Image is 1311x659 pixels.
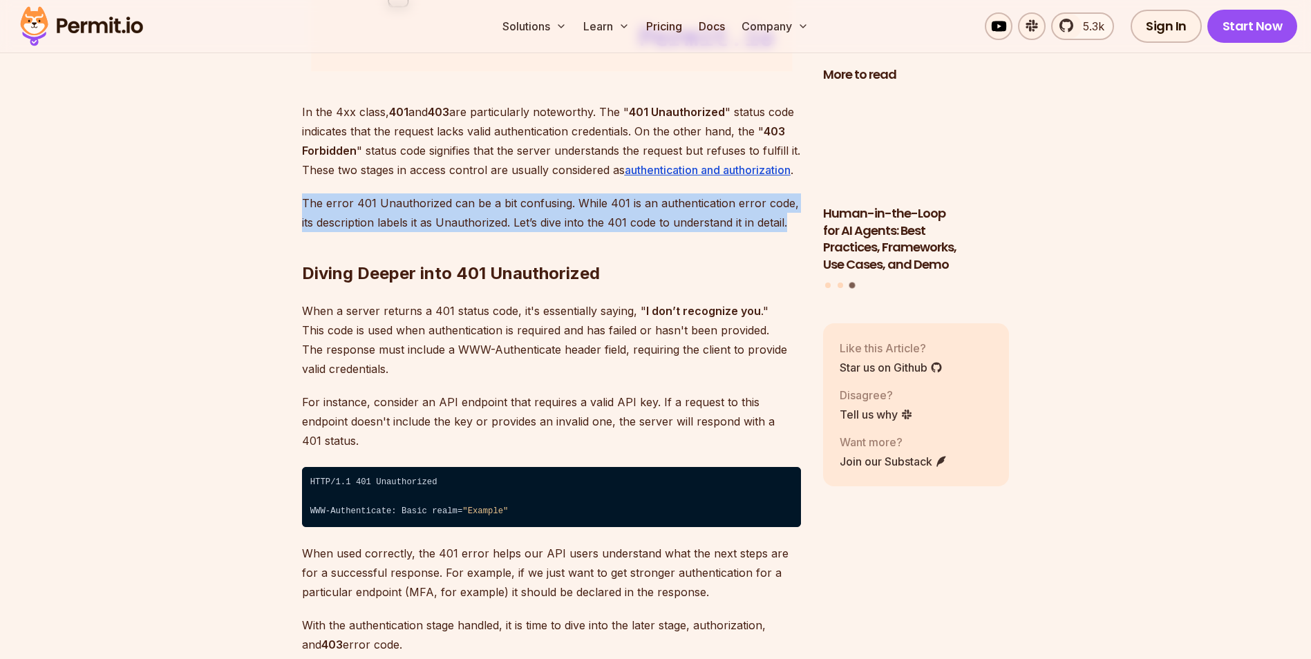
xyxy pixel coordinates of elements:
p: When used correctly, the 401 error helps our API users understand what the next steps are for a s... [302,544,801,602]
a: Start Now [1207,10,1298,43]
p: When a server returns a 401 status code, it's essentially saying, " ." This code is used when aut... [302,301,801,379]
span: 5.3k [1075,18,1104,35]
p: In the 4xx class, and are particularly noteworthy. The " " status code indicates that the request... [302,102,801,180]
button: Learn [578,12,635,40]
li: 3 of 3 [823,92,1010,274]
div: Posts [823,92,1010,290]
strong: 401 Unauthorized [629,105,725,119]
a: authentication and authorization [625,163,791,177]
strong: 403 [321,638,343,651]
strong: 401 [389,105,408,119]
strong: 403 [428,105,449,119]
a: Tell us why [840,405,913,422]
h2: More to read [823,66,1010,84]
button: Go to slide 2 [838,282,843,287]
span: "Example" [462,506,508,516]
img: Human-in-the-Loop for AI Agents: Best Practices, Frameworks, Use Cases, and Demo [823,92,1010,197]
button: Company [736,12,814,40]
p: Like this Article? [840,339,943,356]
button: Solutions [497,12,572,40]
p: Disagree? [840,386,913,403]
p: The error 401 Unauthorized can be a bit confusing. While 401 is an authentication error code, its... [302,193,801,232]
button: Go to slide 1 [825,282,831,287]
strong: 403 Forbidden [302,124,785,157]
a: Sign In [1131,10,1202,43]
a: Human-in-the-Loop for AI Agents: Best Practices, Frameworks, Use Cases, and DemoHuman-in-the-Loop... [823,92,1010,274]
a: Join our Substack [840,452,947,469]
img: Permit logo [14,3,149,50]
a: 5.3k [1051,12,1114,40]
a: Star us on Github [840,359,943,375]
strong: I don’t recognize you [646,304,761,318]
button: Go to slide 3 [849,282,856,288]
p: Want more? [840,433,947,450]
p: With the authentication stage handled, it is time to dive into the later stage, authorization, an... [302,615,801,654]
h2: Diving Deeper into 401 Unauthorized [302,207,801,285]
code: HTTP/1.1 401 Unauthorized ⁠ WWW-Authenticate: Basic realm= [302,467,801,528]
a: Pricing [641,12,688,40]
p: For instance, consider an API endpoint that requires a valid API key. If a request to this endpoi... [302,392,801,450]
a: Docs [693,12,730,40]
h3: Human-in-the-Loop for AI Agents: Best Practices, Frameworks, Use Cases, and Demo [823,204,1010,273]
